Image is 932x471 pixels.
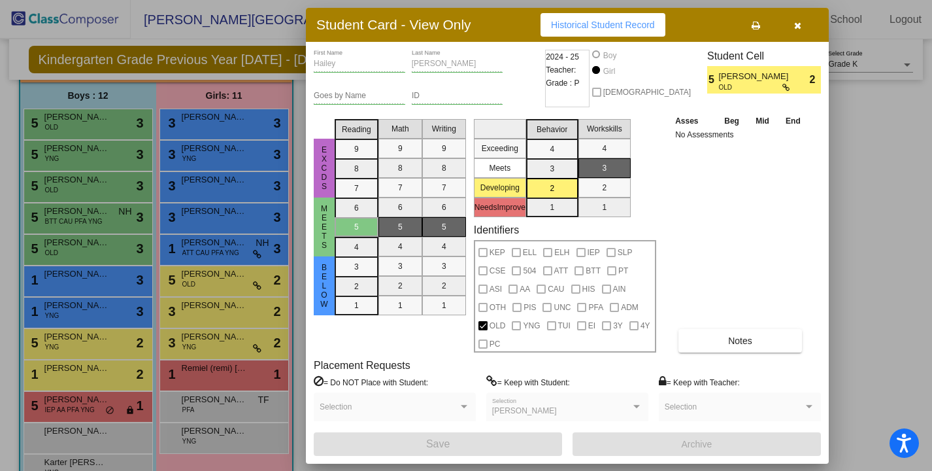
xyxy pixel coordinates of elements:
span: [PERSON_NAME] [718,70,791,83]
span: KEP [490,245,505,260]
span: [DEMOGRAPHIC_DATA] [603,84,691,100]
span: MEets [318,204,330,250]
span: ELH [554,245,569,260]
td: No Assessments [672,128,809,141]
span: PFA [588,300,603,315]
span: PT [618,263,628,279]
span: 5 [707,72,718,88]
label: Identifiers [474,224,519,236]
span: YNG [523,318,540,334]
span: 2024 - 25 [546,50,579,63]
label: Placement Requests [314,359,410,372]
label: = Keep with Student: [486,375,570,389]
label: = Keep with Teacher: [659,375,740,389]
div: Boy [603,50,617,61]
span: Notes [728,336,752,346]
span: TUI [558,318,571,334]
span: Grade : P [546,77,579,90]
h3: Student Cell [707,50,821,62]
button: Save [314,432,562,456]
th: End [777,114,808,128]
span: Save [426,438,450,449]
button: Historical Student Record [541,13,665,37]
span: UNC [554,300,571,315]
h3: Student Card - View Only [316,16,471,33]
span: [PERSON_NAME] [492,406,557,415]
span: 4Y [641,318,650,334]
span: OTH [490,300,506,315]
span: 504 [523,263,536,279]
th: Mid [748,114,777,128]
input: goes by name [314,92,405,101]
span: ATT [554,263,569,279]
span: SLP [618,245,633,260]
span: 2 [810,72,821,88]
span: CAU [548,281,564,297]
span: AIN [613,281,626,297]
span: BTT [586,263,601,279]
span: PIS [524,300,536,315]
span: HIS [582,281,595,297]
span: EI [588,318,595,334]
th: Asses [672,114,716,128]
button: Archive [573,432,821,456]
span: IEP [588,245,600,260]
button: Notes [678,329,802,353]
span: ADM [621,300,639,315]
span: OLD [718,82,782,92]
label: = Do NOT Place with Student: [314,375,428,389]
span: ASI [490,281,502,297]
span: Historical Student Record [551,20,655,30]
span: AA [520,281,530,297]
span: OLD [490,318,506,334]
span: excds [318,145,330,191]
span: PC [490,336,501,352]
div: Girl [603,65,616,77]
span: Below [318,263,330,309]
th: Beg [716,114,747,128]
span: Teacher: [546,63,576,77]
span: Archive [682,439,712,449]
span: 3Y [613,318,623,334]
span: ELL [523,245,537,260]
span: CSE [490,263,506,279]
